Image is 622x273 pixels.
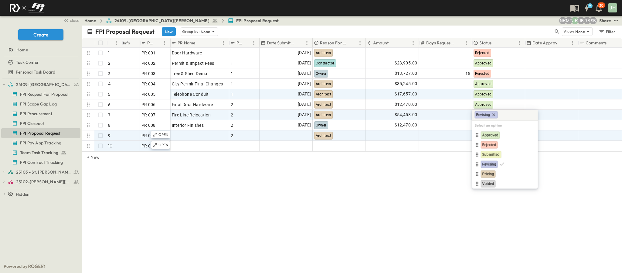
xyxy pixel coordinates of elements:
[20,159,63,165] span: FPI Contract Tracking
[231,71,233,77] span: 1
[475,51,490,55] span: Rejected
[482,181,494,186] span: Voided
[493,40,499,46] button: Sort
[516,39,523,47] button: Menu
[474,141,537,149] div: Rejected
[1,148,79,157] a: Team Task Tracking
[147,40,153,46] p: PR #
[20,150,58,156] span: Team Task Tracking
[596,27,617,36] button: Filter
[482,172,494,177] span: Pricing
[220,39,227,47] button: Menu
[1,139,79,147] a: FPI Pay App Tracking
[231,133,233,139] span: 2
[320,40,348,46] p: Reason For Change
[141,143,156,149] span: PR 010
[108,112,110,118] p: 7
[562,40,569,46] button: Sort
[231,91,233,97] span: 1
[1,167,80,177] div: 25103 - St. [PERSON_NAME] Phase 2test
[20,140,61,146] span: FPI Pay App Tracking
[298,80,311,87] span: [DATE]
[474,151,537,158] div: Submitted
[236,18,279,24] span: FPI Proposal Request
[607,3,618,13] button: JH
[1,129,79,137] a: FPI Proposal Request
[456,40,463,46] button: Sort
[581,2,593,13] button: 9
[108,91,110,97] p: 5
[20,111,53,117] span: FPI Procurement
[201,29,210,35] p: None
[158,143,169,147] p: OPEN
[8,178,79,186] a: 25102-Christ The Redeemer Anglican Church
[158,132,169,137] p: OPEN
[1,100,79,108] a: FPI Scope Gap Log
[316,123,327,127] span: Owner
[465,71,471,77] span: 15
[1,138,80,148] div: FPI Pay App Trackingtest
[1,109,80,119] div: FPI Procurementtest
[228,18,279,24] a: FPI Proposal Request
[108,81,110,87] p: 4
[108,122,110,128] p: 8
[599,18,611,24] div: Share
[8,80,79,89] a: 24109-St. Teresa of Calcutta Parish Hall
[141,71,156,77] span: PR 003
[1,148,80,157] div: Team Task Trackingtest
[395,70,417,77] span: $13,727.00
[172,81,223,87] span: City Permit Final Changes
[316,92,331,96] span: Architect
[141,60,156,66] span: PR 002
[231,112,233,118] span: 2
[172,112,211,118] span: Fire Line Relocation
[395,60,417,67] span: $23,905.00
[16,179,72,185] span: 25102-Christ The Redeemer Anglican Church
[16,81,72,88] span: 24109-St. Teresa of Calcutta Parish Hall
[161,39,168,47] button: Menu
[108,133,110,139] p: 9
[395,111,417,118] span: $54,458.00
[172,71,207,77] span: Tree & Shed Demo
[350,40,356,46] button: Sort
[20,91,68,97] span: FPI Request For Proposal
[608,3,617,12] div: JH
[1,99,80,109] div: FPI Scope Gap Logtest
[108,143,112,149] p: 10
[8,168,79,176] a: 25103 - St. [PERSON_NAME] Phase 2
[316,113,331,117] span: Architect
[395,122,417,129] span: $12,470.00
[532,40,561,46] p: Date Approved
[141,102,156,108] span: PR 006
[474,161,537,168] div: Revising
[141,50,156,56] span: PR 001
[114,18,209,24] span: 24109-[GEOGRAPHIC_DATA][PERSON_NAME]
[141,133,156,139] span: PR 009
[565,17,573,24] div: Monica Pruteanu (mpruteanu@fpibuilders.com)
[474,180,537,188] div: Voided
[475,92,492,96] span: Approved
[390,40,396,46] button: Sort
[16,59,39,65] span: Task Center
[395,101,417,108] span: $12,470.00
[107,38,122,48] div: #
[122,38,140,48] div: Info
[577,17,585,24] div: Jeremiah Bailey (jbailey@fpibuilders.com)
[569,39,576,47] button: Menu
[231,122,233,128] span: 2
[482,162,496,167] span: Revising
[1,109,79,118] a: FPI Procurement
[231,81,233,87] span: 1
[410,39,417,47] button: Menu
[178,40,195,46] p: PR Name
[586,40,607,46] p: Comments
[608,40,614,46] button: Sort
[109,40,116,46] button: Sort
[236,40,242,46] p: PCO #
[267,40,295,46] p: Date Submitted
[16,191,29,197] span: Hidden
[472,121,538,130] h6: Select an option
[84,18,282,24] nav: breadcrumbs
[298,91,311,98] span: [DATE]
[482,152,500,157] span: Submitted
